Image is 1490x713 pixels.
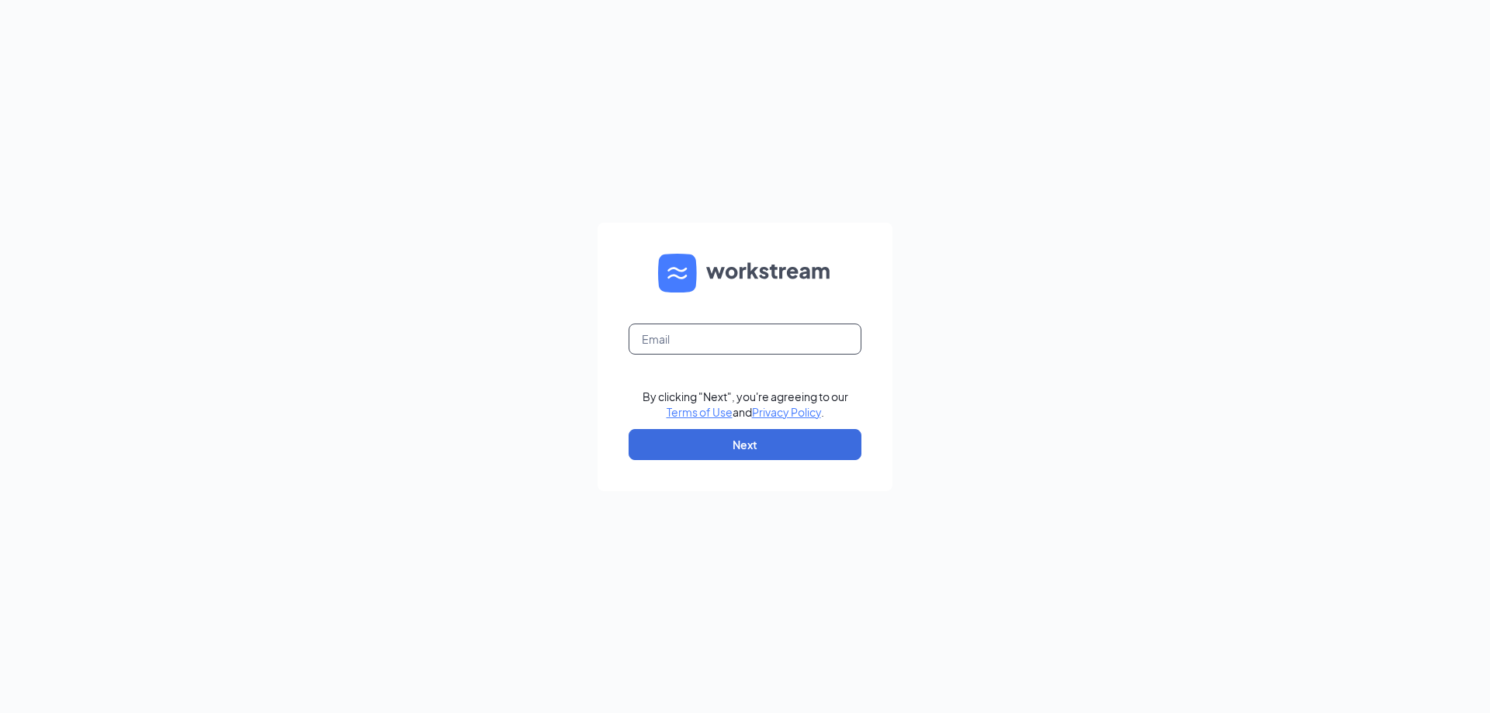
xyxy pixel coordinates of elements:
a: Terms of Use [667,405,733,419]
button: Next [629,429,861,460]
a: Privacy Policy [752,405,821,419]
input: Email [629,324,861,355]
div: By clicking "Next", you're agreeing to our and . [643,389,848,420]
img: WS logo and Workstream text [658,254,832,292]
